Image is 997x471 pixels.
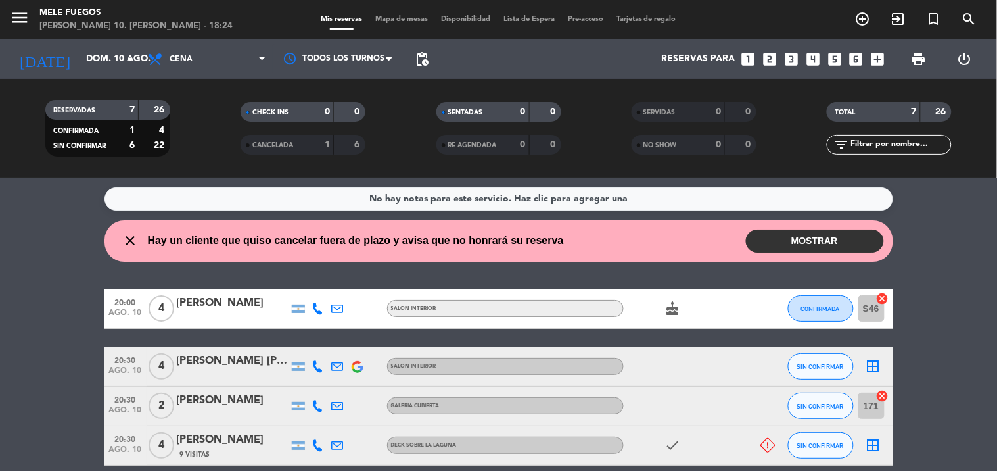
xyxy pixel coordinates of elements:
[314,16,369,23] span: Mis reservas
[610,16,683,23] span: Tarjetas de regalo
[911,51,927,67] span: print
[665,437,681,453] i: check
[956,51,972,67] i: power_settings_new
[391,306,436,311] span: SALON INTERIOR
[448,142,497,149] span: RE AGENDADA
[804,51,822,68] i: looks_4
[53,143,106,149] span: SIN CONFIRMAR
[745,107,753,116] strong: 0
[833,137,849,153] i: filter_list
[746,230,884,253] button: MOSTRAR
[129,141,135,150] strong: 6
[521,107,526,116] strong: 0
[154,105,167,114] strong: 26
[391,403,440,409] span: GALERIA CUBIERTA
[159,126,167,135] strong: 4
[180,449,210,460] span: 9 Visitas
[936,107,949,116] strong: 26
[797,403,844,410] span: SIN CONFIRMAR
[783,51,800,68] i: looks_3
[391,364,436,369] span: SALON INTERIOR
[739,51,756,68] i: looks_one
[661,54,735,64] span: Reservas para
[109,445,142,460] span: ago. 10
[129,126,135,135] strong: 1
[355,140,363,149] strong: 6
[414,51,430,67] span: pending_actions
[643,109,676,116] span: SERVIDAS
[561,16,610,23] span: Pre-acceso
[109,366,142,382] span: ago. 10
[876,389,889,403] i: cancel
[39,20,233,33] div: [PERSON_NAME] 10. [PERSON_NAME] - 18:24
[39,7,233,20] div: Mele Fuegos
[876,292,889,305] i: cancel
[550,140,558,149] strong: 0
[550,107,558,116] strong: 0
[149,353,174,380] span: 4
[866,437,881,453] i: border_all
[797,363,844,370] span: SIN CONFIRMAR
[109,406,142,421] span: ago. 10
[643,142,677,149] span: NO SHOW
[826,51,843,68] i: looks_5
[926,11,942,27] i: turned_in_not
[716,107,721,116] strong: 0
[177,295,289,312] div: [PERSON_NAME]
[109,294,142,309] span: 20:00
[448,109,483,116] span: SENTADAS
[369,191,628,207] div: No hay notas para este servicio. Haz clic para agregar una
[855,11,871,27] i: add_circle_outline
[154,141,167,150] strong: 22
[109,309,142,324] span: ago. 10
[962,11,977,27] i: search
[109,391,142,407] span: 20:30
[325,107,330,116] strong: 0
[391,443,457,448] span: DECK SOBRE LA LAGUNA
[355,107,363,116] strong: 0
[177,353,289,370] div: [PERSON_NAME] [PERSON_NAME]
[177,432,289,449] div: [PERSON_NAME]
[129,105,135,114] strong: 7
[866,359,881,374] i: border_all
[521,140,526,149] strong: 0
[352,361,363,373] img: google-logo.png
[849,137,951,152] input: Filtrar por nombre...
[123,233,139,249] i: close
[325,140,330,149] strong: 1
[177,392,289,409] div: [PERSON_NAME]
[942,39,987,79] div: LOG OUT
[109,431,142,446] span: 20:30
[835,109,855,116] span: TOTAL
[122,51,138,67] i: arrow_drop_down
[149,432,174,459] span: 4
[869,51,887,68] i: add_box
[434,16,497,23] span: Disponibilidad
[252,109,289,116] span: CHECK INS
[170,55,193,64] span: Cena
[848,51,865,68] i: looks_6
[891,11,906,27] i: exit_to_app
[761,51,778,68] i: looks_two
[252,142,293,149] span: CANCELADA
[10,45,80,74] i: [DATE]
[797,442,844,449] span: SIN CONFIRMAR
[53,107,95,114] span: RESERVADAS
[109,352,142,367] span: 20:30
[801,305,840,312] span: CONFIRMADA
[716,140,721,149] strong: 0
[149,393,174,419] span: 2
[369,16,434,23] span: Mapa de mesas
[148,232,564,249] span: Hay un cliente que quiso cancelar fuera de plazo y avisa que no honrará su reserva
[53,128,99,134] span: CONFIRMADA
[665,301,681,316] i: cake
[10,8,30,28] i: menu
[497,16,561,23] span: Lista de Espera
[149,295,174,322] span: 4
[745,140,753,149] strong: 0
[912,107,917,116] strong: 7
